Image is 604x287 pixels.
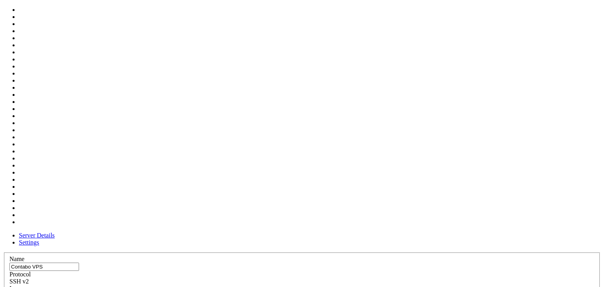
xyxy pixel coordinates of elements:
[9,263,79,271] input: Server Name
[9,256,24,262] label: Name
[9,271,31,278] label: Protocol
[9,278,595,285] div: SSH v2
[9,278,29,285] span: SSH v2
[19,239,39,246] a: Settings
[19,232,55,239] a: Server Details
